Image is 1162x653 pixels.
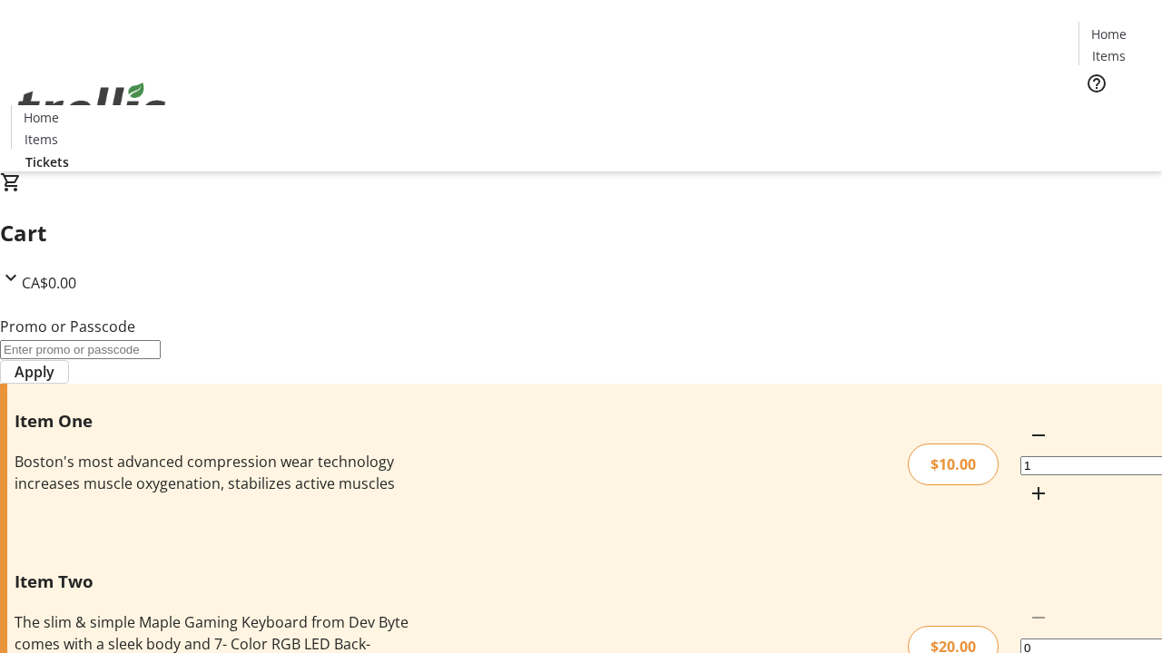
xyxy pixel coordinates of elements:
a: Home [1079,24,1137,44]
img: Orient E2E Organization FpTSwFFZlG's Logo [11,63,172,153]
button: Decrement by one [1020,417,1057,453]
span: Home [1091,24,1127,44]
a: Tickets [1078,105,1151,124]
span: Tickets [25,152,69,171]
a: Items [1079,46,1137,65]
a: Tickets [11,152,84,171]
span: CA$0.00 [22,273,76,293]
button: Increment by one [1020,475,1057,512]
span: Home [24,108,59,127]
a: Home [12,108,70,127]
a: Items [12,130,70,149]
span: Items [1092,46,1126,65]
h3: Item One [15,408,411,434]
div: Boston's most advanced compression wear technology increases muscle oxygenation, stabilizes activ... [15,451,411,494]
button: Help [1078,65,1115,102]
span: Items [25,130,58,149]
span: Apply [15,361,54,383]
div: $10.00 [908,443,999,485]
h3: Item Two [15,569,411,594]
span: Tickets [1093,105,1137,124]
